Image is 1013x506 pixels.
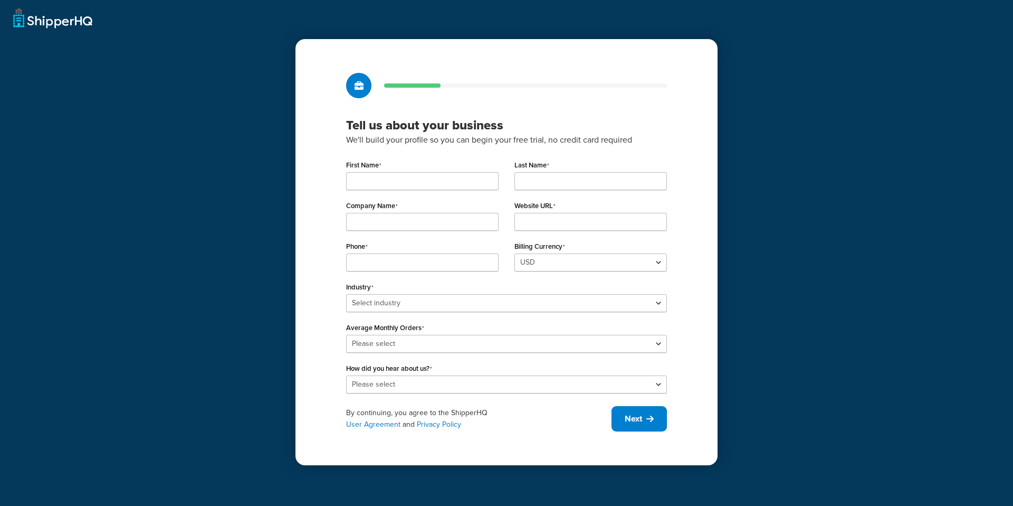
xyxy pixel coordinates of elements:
button: Next [611,406,667,432]
label: How did you hear about us? [346,364,432,373]
label: Website URL [514,202,556,210]
div: By continuing, you agree to the ShipperHQ and [346,407,611,430]
span: Next [625,413,642,425]
label: Average Monthly Orders [346,324,424,332]
label: Last Name [514,161,549,170]
label: Phone [346,242,368,251]
a: Privacy Policy [417,419,461,430]
label: Industry [346,283,374,292]
a: User Agreement [346,419,400,430]
p: We'll build your profile so you can begin your free trial, no credit card required [346,133,667,147]
label: Billing Currency [514,242,565,251]
label: Company Name [346,202,398,210]
h3: Tell us about your business [346,117,667,133]
label: First Name [346,161,381,170]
